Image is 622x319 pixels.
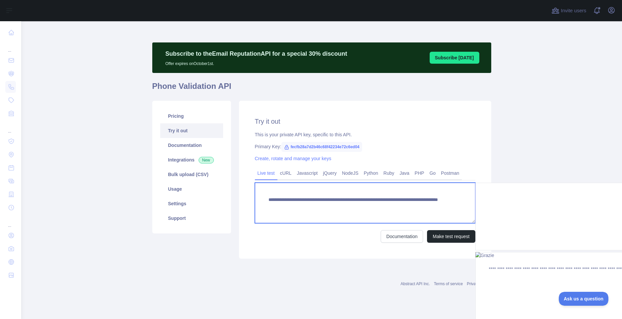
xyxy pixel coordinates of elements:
h1: Phone Validation API [152,81,491,97]
a: Documentation [160,138,223,153]
a: Settings [160,196,223,211]
div: This is your private API key, specific to this API. [255,131,475,138]
a: Try it out [160,123,223,138]
a: Abstract API Inc. [401,282,430,286]
div: ... [5,215,16,228]
a: Integrations New [160,153,223,167]
a: Go [427,168,438,178]
p: Subscribe to the Email Reputation API for a special 30 % discount [166,49,347,58]
a: Live test [255,168,277,178]
iframe: Toggle Customer Support [559,292,609,306]
div: ... [5,40,16,53]
a: PHP [412,168,427,178]
span: Invite users [561,7,586,15]
a: NodeJS [339,168,361,178]
button: Make test request [427,230,475,243]
a: Terms of service [434,282,463,286]
a: Usage [160,182,223,196]
h2: Try it out [255,117,475,126]
span: New [199,157,214,163]
a: Documentation [381,230,423,243]
a: Pricing [160,109,223,123]
a: Create, rotate and manage your keys [255,156,331,161]
div: ... [5,121,16,134]
a: cURL [277,168,294,178]
a: Javascript [294,168,320,178]
a: Java [397,168,412,178]
span: fecfb28a7d2b46c68f42234e72c6ed04 [281,142,362,152]
p: Offer expires on October 1st. [166,58,347,66]
a: Support [160,211,223,225]
a: Postman [438,168,462,178]
button: Invite users [550,5,588,16]
a: Privacy policy [467,282,491,286]
div: Primary Key: [255,143,475,150]
a: jQuery [320,168,339,178]
a: Python [361,168,381,178]
button: Subscribe [DATE] [430,52,479,64]
a: Bulk upload (CSV) [160,167,223,182]
a: Ruby [381,168,397,178]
